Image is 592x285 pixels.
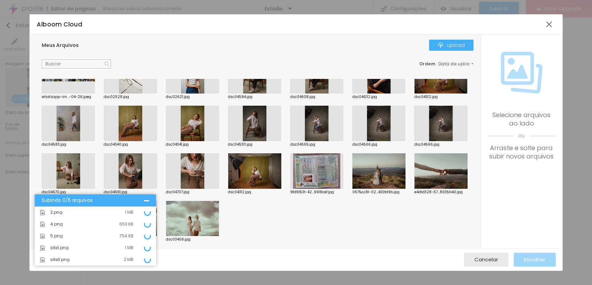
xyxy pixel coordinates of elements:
[501,52,542,93] img: Icone
[438,62,474,66] span: Data de upload
[438,42,465,48] div: Upload
[40,210,45,215] img: Icone
[104,62,109,66] img: Icone
[414,143,467,146] div: dsc04566.jpg
[524,256,545,262] span: Escolher
[40,222,45,227] img: Icone
[166,95,219,99] div: dsc02621.jpg
[228,190,281,194] div: dsc04312.jpg
[438,42,443,48] img: Icone
[42,198,144,203] div: Subindo 0/5 arquivos
[50,258,70,262] span: site3.png
[429,40,473,51] button: IconeUpload
[50,234,63,238] span: 5.png
[119,234,134,238] div: 754 KB
[50,246,69,250] span: site1.png
[42,190,95,194] div: dsc04670.jpg
[166,190,219,194] div: dsc04707.jpg
[42,59,111,68] input: Buscar
[290,190,343,194] div: 9fd6f53f-42...9918cef.jpg
[119,222,134,226] div: 653 KB
[352,95,405,99] div: dsc04632.jpg
[228,143,281,146] div: dsc04530.jpg
[419,61,436,67] span: Ordem
[166,143,219,146] div: dsc04341.jpg
[290,95,343,99] div: dsc04608.jpg
[414,190,467,194] div: e4d1d328-57...8035b40.jpg
[290,143,343,146] div: dsc04565.jpg
[488,128,556,144] span: ou
[104,143,157,146] div: dsc04340.jpg
[42,143,95,146] div: dsc04583.jpg
[42,42,79,49] span: Meus Arquivos
[40,257,45,262] img: Icone
[37,20,82,28] span: Alboom Cloud
[125,246,134,250] div: 1 MB
[40,234,45,239] img: Icone
[414,95,467,99] div: dsc04312.jpg
[50,210,62,214] span: 2.png
[228,95,281,99] div: dsc04594.jpg
[40,245,45,251] img: Icone
[50,222,63,226] span: 4.png
[488,111,556,161] div: Selecione arquivos ao lado Arraste e solte para subir novos arquivos
[166,238,219,241] div: dsc03458.jpg
[124,258,134,262] div: 2 MB
[104,95,157,99] div: dsc02528.jpg
[352,190,405,194] div: 0675cc81-02...430fd9b.jpg
[514,253,556,267] button: Escolher
[419,62,473,66] div: :
[104,190,157,194] div: dsc04691.jpg
[125,210,134,214] div: 1 MB
[352,143,405,146] div: dsc04566.jpg
[474,256,498,262] span: Cancelar
[42,95,95,99] div: whatsapp-im...-04-26.jpeg
[464,253,508,267] button: Cancelar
